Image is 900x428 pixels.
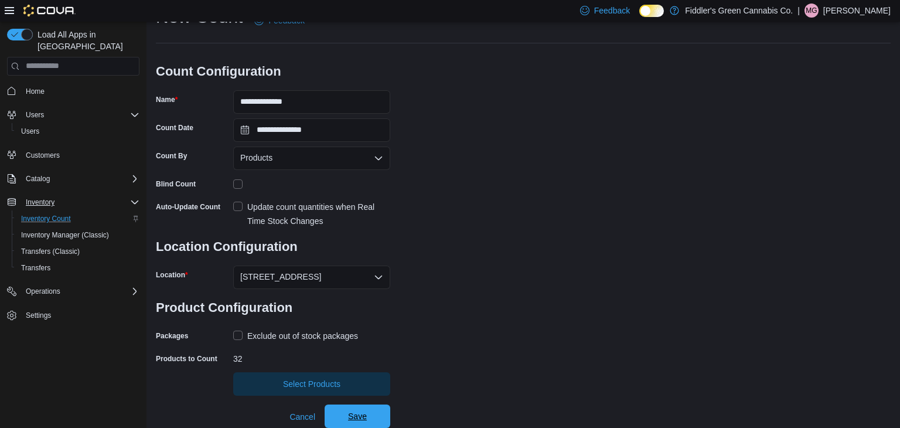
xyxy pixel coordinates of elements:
[21,127,39,136] span: Users
[348,410,367,422] span: Save
[21,148,139,162] span: Customers
[16,228,139,242] span: Inventory Manager (Classic)
[325,405,390,428] button: Save
[240,270,321,284] span: [STREET_ADDRESS]
[804,4,819,18] div: Michael Gagnon
[16,261,55,275] a: Transfers
[156,95,178,104] label: Name
[374,154,383,163] button: Open list of options
[16,212,139,226] span: Inventory Count
[2,171,144,187] button: Catalog
[21,195,59,209] button: Inventory
[156,270,188,280] label: Location
[16,228,114,242] a: Inventory Manager (Classic)
[2,194,144,210] button: Inventory
[21,195,139,209] span: Inventory
[289,411,315,423] span: Cancel
[21,84,49,98] a: Home
[156,151,187,161] label: Count By
[247,329,358,343] div: Exclude out of stock packages
[21,284,139,298] span: Operations
[26,87,45,96] span: Home
[16,244,139,259] span: Transfers (Classic)
[247,200,390,228] div: Update count quantities when Real Time Stock Changes
[156,202,220,212] label: Auto-Update Count
[16,261,139,275] span: Transfers
[21,172,54,186] button: Catalog
[283,378,340,390] span: Select Products
[21,172,139,186] span: Catalog
[240,151,272,165] span: Products
[21,148,64,162] a: Customers
[21,308,139,322] span: Settings
[2,107,144,123] button: Users
[7,78,139,355] nav: Complex example
[2,307,144,324] button: Settings
[12,243,144,260] button: Transfers (Classic)
[797,4,800,18] p: |
[21,108,49,122] button: Users
[374,273,383,282] button: Open list of options
[26,311,51,320] span: Settings
[685,4,793,18] p: Fiddler's Green Cannabis Co.
[156,123,193,133] label: Count Date
[16,244,84,259] a: Transfers (Classic)
[823,4,891,18] p: [PERSON_NAME]
[26,110,44,120] span: Users
[21,308,56,322] a: Settings
[21,108,139,122] span: Users
[26,151,60,160] span: Customers
[156,289,390,327] h3: Product Configuration
[233,372,390,396] button: Select Products
[639,17,640,18] span: Dark Mode
[156,354,217,364] label: Products to Count
[16,124,139,138] span: Users
[33,29,139,52] span: Load All Apps in [GEOGRAPHIC_DATA]
[21,84,139,98] span: Home
[21,284,65,298] button: Operations
[233,118,390,142] input: Press the down key to open a popover containing a calendar.
[26,198,54,207] span: Inventory
[21,214,71,223] span: Inventory Count
[12,123,144,140] button: Users
[233,349,390,364] div: 32
[156,331,188,341] label: Packages
[16,212,76,226] a: Inventory Count
[12,210,144,227] button: Inventory Count
[639,5,664,17] input: Dark Mode
[21,230,109,240] span: Inventory Manager (Classic)
[156,179,196,189] div: Blind Count
[26,174,50,184] span: Catalog
[2,147,144,164] button: Customers
[2,283,144,300] button: Operations
[2,83,144,100] button: Home
[23,5,76,16] img: Cova
[156,228,390,266] h3: Location Configuration
[16,124,44,138] a: Users
[26,287,60,296] span: Operations
[12,260,144,276] button: Transfers
[21,263,50,273] span: Transfers
[806,4,817,18] span: MG
[12,227,144,243] button: Inventory Manager (Classic)
[594,5,630,16] span: Feedback
[21,247,80,256] span: Transfers (Classic)
[156,53,390,90] h3: Count Configuration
